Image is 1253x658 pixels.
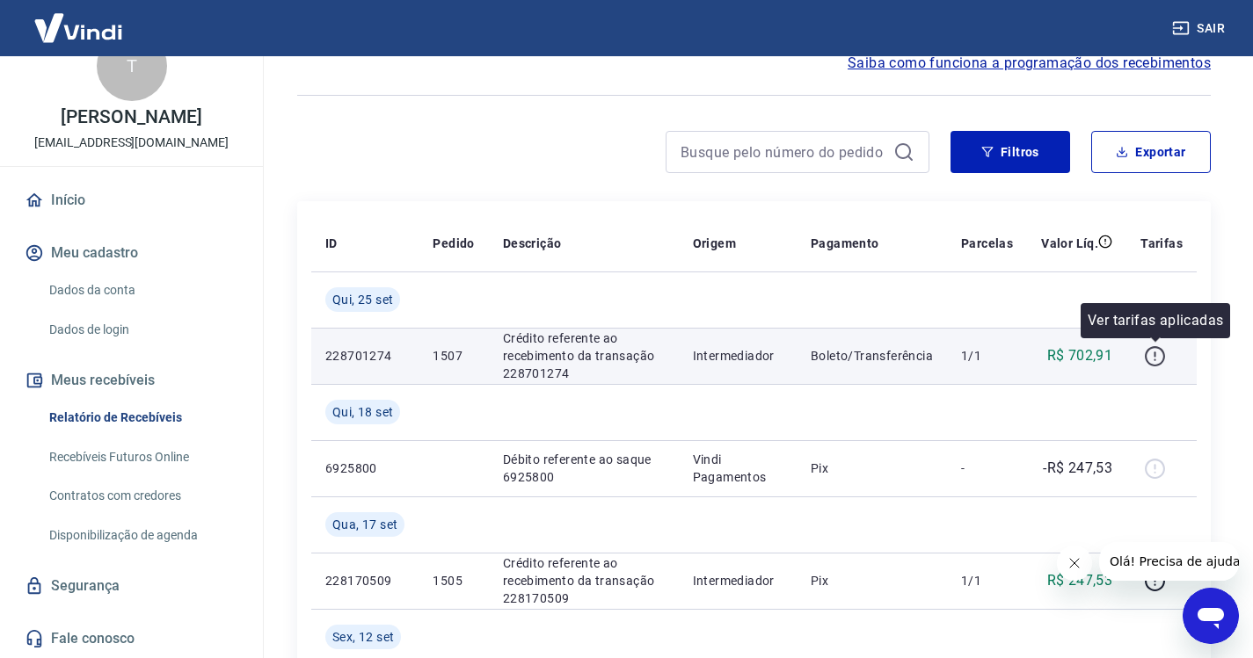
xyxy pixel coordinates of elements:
[325,235,338,252] p: ID
[42,272,242,308] a: Dados da conta
[811,235,879,252] p: Pagamento
[693,451,783,486] p: Vindi Pagamentos
[961,459,1013,477] p: -
[1183,588,1239,644] iframe: Botão para abrir a janela de mensagens
[21,181,242,220] a: Início
[332,516,397,533] span: Qua, 17 set
[961,235,1013,252] p: Parcelas
[21,361,242,400] button: Meus recebíveis
[1047,345,1113,366] p: R$ 702,91
[693,572,783,589] p: Intermediador
[325,347,404,365] p: 228701274
[11,12,148,26] span: Olá! Precisa de ajuda?
[325,572,404,589] p: 228170509
[21,619,242,658] a: Fale conosco
[21,567,242,605] a: Segurança
[1041,235,1098,252] p: Valor Líq.
[961,347,1013,365] p: 1/1
[42,312,242,348] a: Dados de login
[503,451,665,486] p: Débito referente ao saque 6925800
[61,108,201,127] p: [PERSON_NAME]
[42,478,242,514] a: Contratos com credores
[1099,542,1239,581] iframe: Mensagem da empresa
[325,459,404,477] p: 6925800
[503,329,665,382] p: Crédito referente ao recebimento da transação 228701274
[42,517,242,553] a: Disponibilização de agenda
[34,134,229,152] p: [EMAIL_ADDRESS][DOMAIN_NAME]
[848,53,1211,74] a: Saiba como funciona a programação dos recebimentos
[433,235,474,252] p: Pedido
[1047,570,1113,591] p: R$ 247,53
[332,628,394,646] span: Sex, 12 set
[1140,235,1183,252] p: Tarifas
[1169,12,1232,45] button: Sair
[97,31,167,101] div: T
[811,572,933,589] p: Pix
[1043,458,1112,479] p: -R$ 247,53
[332,403,393,421] span: Qui, 18 set
[433,347,474,365] p: 1507
[503,235,562,252] p: Descrição
[811,347,933,365] p: Boleto/Transferência
[433,572,474,589] p: 1505
[21,1,135,54] img: Vindi
[811,459,933,477] p: Pix
[681,139,886,165] input: Busque pelo número do pedido
[693,235,736,252] p: Origem
[503,554,665,607] p: Crédito referente ao recebimento da transação 228170509
[961,572,1013,589] p: 1/1
[1091,131,1211,173] button: Exportar
[1057,546,1092,581] iframe: Fechar mensagem
[951,131,1070,173] button: Filtros
[42,400,242,436] a: Relatório de Recebíveis
[42,439,242,475] a: Recebíveis Futuros Online
[332,291,393,308] span: Qui, 25 set
[21,234,242,272] button: Meu cadastro
[1088,310,1223,331] p: Ver tarifas aplicadas
[693,347,783,365] p: Intermediador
